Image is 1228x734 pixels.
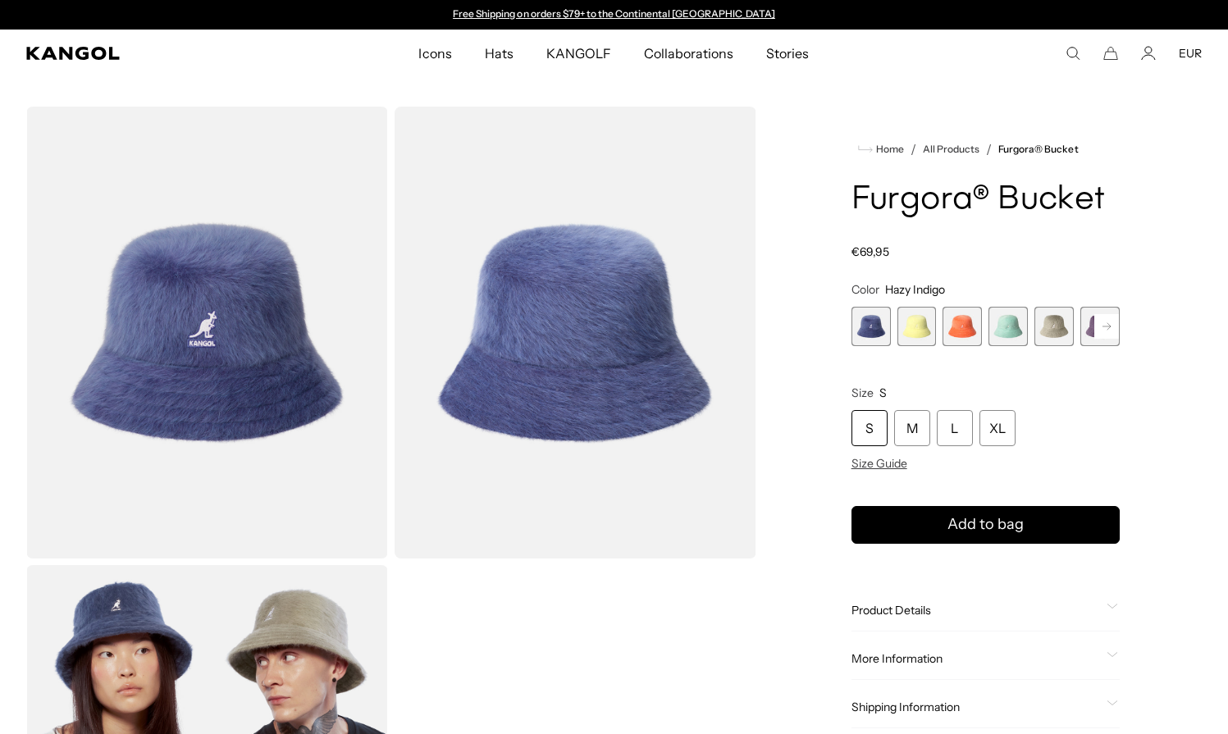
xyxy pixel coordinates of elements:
label: Aquatic [988,307,1028,346]
slideshow-component: Announcement bar [445,8,783,21]
summary: Search here [1066,46,1080,61]
span: Add to bag [947,513,1024,536]
div: XL [979,410,1016,446]
div: 1 of 2 [445,8,783,21]
label: Coral Flame [943,307,982,346]
span: Shipping Information [851,700,1100,714]
a: Stories [750,30,825,77]
nav: breadcrumbs [851,139,1120,159]
span: Home [873,144,904,155]
a: Icons [402,30,468,77]
span: Size Guide [851,456,907,471]
div: 5 of 10 [1034,307,1074,346]
div: 6 of 10 [1080,307,1120,346]
span: KANGOLF [546,30,611,77]
span: €69,95 [851,244,889,259]
li: / [979,139,992,159]
div: 4 of 10 [988,307,1028,346]
div: Announcement [445,8,783,21]
span: Collaborations [644,30,733,77]
span: S [879,385,887,400]
a: Furgora® Bucket [998,144,1078,155]
a: All Products [923,144,979,155]
span: Hazy Indigo [885,282,945,297]
label: Deep Plum [1080,307,1120,346]
a: Account [1141,46,1156,61]
a: Free Shipping on orders $79+ to the Continental [GEOGRAPHIC_DATA] [453,7,775,20]
span: Icons [418,30,451,77]
a: KANGOLF [530,30,628,77]
span: Size [851,385,874,400]
a: Kangol [26,47,277,60]
a: Hats [468,30,530,77]
label: Hazy Indigo [851,307,891,346]
button: Cart [1103,46,1118,61]
div: M [894,410,930,446]
span: More Information [851,651,1100,666]
img: color-hazy-indigo [395,107,756,558]
div: 1 of 10 [851,307,891,346]
div: S [851,410,888,446]
div: 3 of 10 [943,307,982,346]
span: Stories [766,30,809,77]
a: Home [858,142,904,157]
a: Collaborations [628,30,750,77]
label: Butter Chiffon [897,307,937,346]
div: L [937,410,973,446]
div: 2 of 10 [897,307,937,346]
span: Color [851,282,879,297]
button: EUR [1179,46,1202,61]
li: / [904,139,916,159]
span: Product Details [851,603,1100,618]
h1: Furgora® Bucket [851,182,1120,218]
span: Hats [485,30,514,77]
label: Warm Grey [1034,307,1074,346]
img: color-hazy-indigo [26,107,388,558]
button: Add to bag [851,506,1120,544]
